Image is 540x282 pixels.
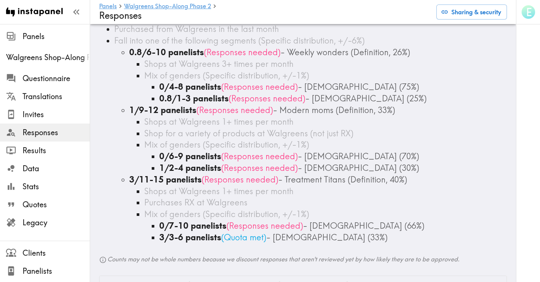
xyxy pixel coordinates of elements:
[144,70,309,81] span: Mix of genders (Specific distribution, +/-1%)
[23,31,90,42] span: Panels
[144,128,353,139] span: Shop for a variety of products at Walgreens (not just RX)
[281,47,410,57] span: - Weekly wonders (Definition, 26%)
[202,174,278,185] span: ( Responses needed )
[204,47,281,57] span: ( Responses needed )
[23,109,90,120] span: Invites
[303,220,424,231] span: - [DEMOGRAPHIC_DATA] (66%)
[99,3,117,10] a: Panels
[526,6,532,19] span: E
[221,151,298,161] span: ( Responses needed )
[144,59,294,69] span: Shops at Walgreens 3+ times per month
[124,3,211,10] a: Walgreens Shop-Along Phase 2
[196,105,273,115] span: ( Responses needed )
[159,151,221,161] b: 0/6-9 panelists
[298,151,419,161] span: - [DEMOGRAPHIC_DATA] (70%)
[159,81,221,92] b: 0/4-8 panelists
[144,186,294,196] span: Shops at Walgreens 1+ times per month
[221,81,298,92] span: ( Responses needed )
[298,81,419,92] span: - [DEMOGRAPHIC_DATA] (75%)
[221,232,266,243] span: ( Quota met )
[129,47,204,57] b: 0.8/6-10 panelists
[23,181,90,192] span: Stats
[273,105,395,115] span: - Modern moms (Definition, 33%)
[221,163,298,173] span: ( Responses needed )
[226,220,303,231] span: ( Responses needed )
[298,163,419,173] span: - [DEMOGRAPHIC_DATA] (30%)
[114,24,279,34] span: Purchased from Walgreens in the last month
[159,220,226,231] b: 0/7-10 panelists
[159,232,221,243] b: 3/3-6 panelists
[99,10,430,21] h4: Responses
[129,174,202,185] b: 3/11-15 panelists
[144,209,309,219] span: Mix of genders (Specific distribution, +/-1%)
[23,163,90,174] span: Data
[436,5,507,20] button: Sharing & security
[144,197,247,208] span: Purchases RX at Walgreens
[23,127,90,138] span: Responses
[144,139,309,150] span: Mix of genders (Specific distribution, +/-1%)
[278,174,407,185] span: - Treatment Titans (Definition, 40%)
[305,93,427,104] span: - [DEMOGRAPHIC_DATA] (25%)
[23,248,90,258] span: Clients
[114,35,365,46] span: Fall into one of the following segments (Specific distribution, +/-6%)
[23,145,90,156] span: Results
[23,266,90,276] span: Panelists
[99,255,507,264] h6: Counts may not be whole numbers because we discount responses that aren't reviewed yet by how lik...
[144,116,294,127] span: Shops at Walgreens 1+ times per month
[229,93,305,104] span: ( Responses needed )
[23,199,90,210] span: Quotes
[23,91,90,102] span: Translations
[159,93,229,104] b: 0.8/1-3 panelists
[159,163,221,173] b: 1/2-4 panelists
[23,217,90,228] span: Legacy
[6,52,90,63] span: Walgreens Shop-Along Phase 2
[129,105,196,115] b: 1/9-12 panelists
[521,5,536,20] button: E
[266,232,388,243] span: - [DEMOGRAPHIC_DATA] (33%)
[23,73,90,84] span: Questionnaire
